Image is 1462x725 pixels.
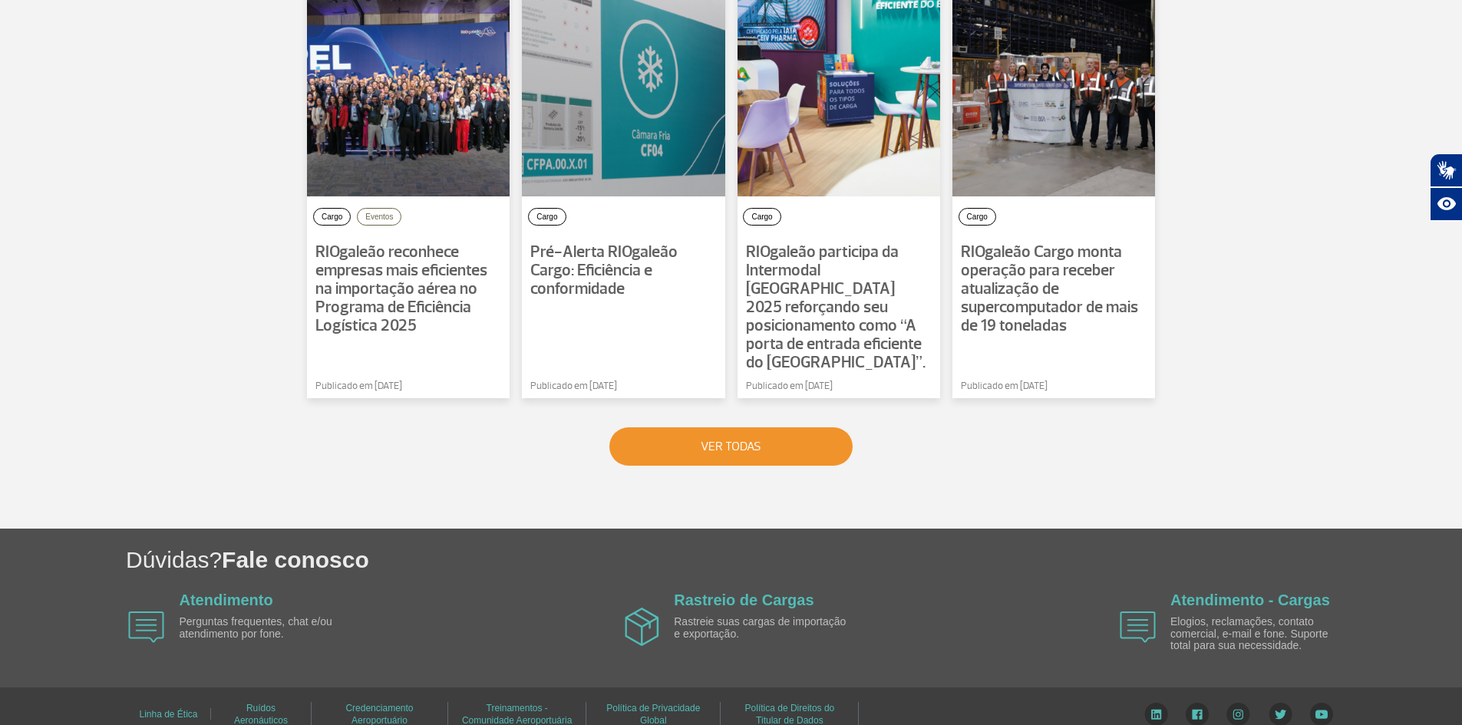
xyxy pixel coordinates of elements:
a: Rastreio de Cargas [674,592,814,608]
span: Publicado em [DATE] [961,379,1048,394]
button: Abrir tradutor de língua de sinais. [1430,153,1462,187]
span: RIOgaleão reconhece empresas mais eficientes na importação aérea no Programa de Eficiência Logíst... [315,242,487,336]
button: Cargo [743,208,781,226]
span: Fale conosco [222,547,369,572]
span: Publicado em [DATE] [530,379,617,394]
button: Cargo [528,208,566,226]
button: Cargo [313,208,351,226]
a: Atendimento [180,592,273,608]
a: Linha de Ética [139,704,197,725]
p: Elogios, reclamações, contato comercial, e-mail e fone. Suporte total para sua necessidade. [1170,616,1347,651]
button: Abrir recursos assistivos. [1430,187,1462,221]
img: airplane icon [128,611,164,643]
span: Publicado em [DATE] [746,379,833,394]
img: airplane icon [625,608,659,646]
button: VER TODAS [609,427,853,466]
span: Pré-Alerta RIOgaleão Cargo: Eficiência e conformidade [530,242,678,299]
button: Cargo [959,208,996,226]
div: Plugin de acessibilidade da Hand Talk. [1430,153,1462,221]
span: RIOgaleão participa da Intermodal [GEOGRAPHIC_DATA] 2025 reforçando seu posicionamento como “A po... [746,242,926,373]
span: Publicado em [DATE] [315,379,402,394]
button: Eventos [357,208,401,226]
h1: Dúvidas? [126,544,1462,575]
img: airplane icon [1120,611,1156,643]
p: Perguntas frequentes, chat e/ou atendimento por fone. [180,616,356,640]
a: Atendimento - Cargas [1170,592,1330,608]
span: RIOgaleão Cargo monta operação para receber atualização de supercomputador de mais de 19 toneladas [961,242,1138,336]
p: Rastreie suas cargas de importação e exportação. [674,616,850,640]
